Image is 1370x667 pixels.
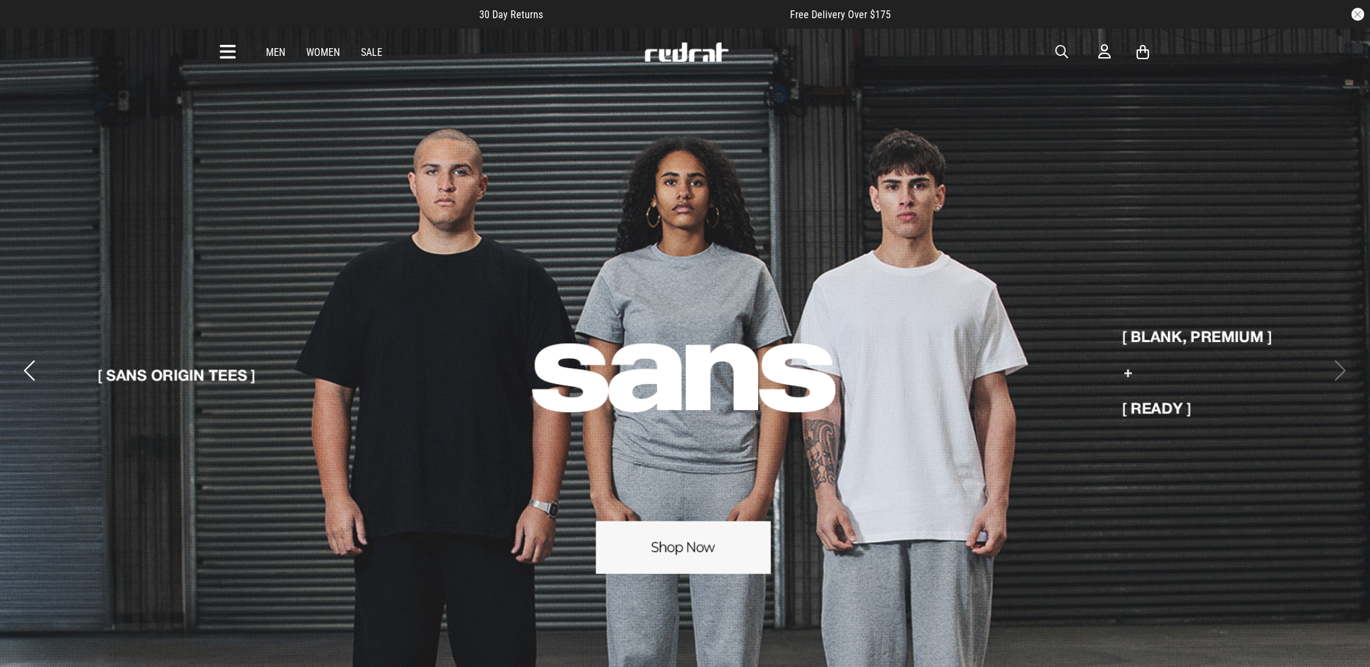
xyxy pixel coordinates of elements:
iframe: Customer reviews powered by Trustpilot [570,8,765,21]
span: 30 Day Returns [480,8,544,21]
a: Men [267,46,286,59]
button: Open LiveChat chat widget [10,5,49,44]
button: Next slide [1332,356,1349,385]
button: Previous slide [21,356,38,385]
img: Redrat logo [644,42,730,62]
a: Women [307,46,341,59]
a: Sale [362,46,383,59]
span: Free Delivery Over $175 [791,8,891,21]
